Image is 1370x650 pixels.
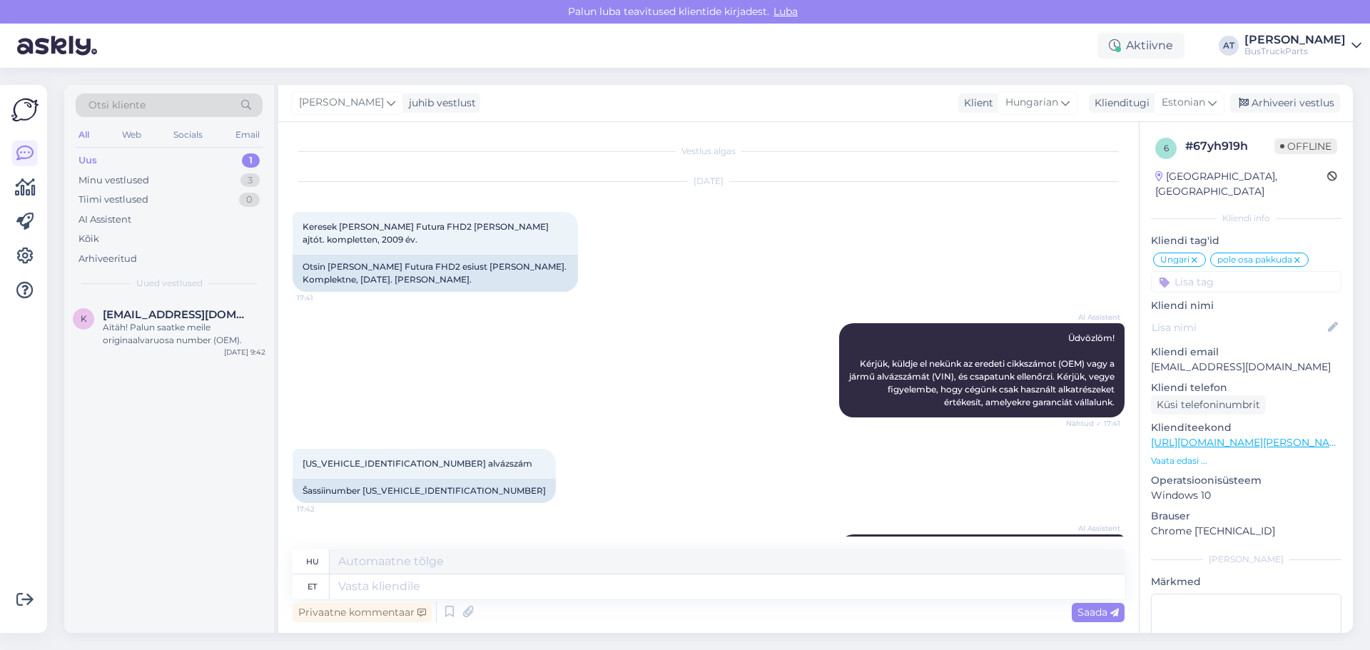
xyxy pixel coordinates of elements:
[293,145,1125,158] div: Vestlus algas
[308,574,317,599] div: et
[1155,169,1327,199] div: [GEOGRAPHIC_DATA], [GEOGRAPHIC_DATA]
[1077,606,1119,619] span: Saada
[1151,436,1348,449] a: [URL][DOMAIN_NAME][PERSON_NAME]
[1244,34,1361,57] a: [PERSON_NAME]BusTruckParts
[88,98,146,113] span: Otsi kliente
[233,126,263,144] div: Email
[769,5,802,18] span: Luba
[1230,93,1340,113] div: Arhiveeri vestlus
[136,277,203,290] span: Uued vestlused
[1151,271,1341,293] input: Lisa tag
[297,504,350,514] span: 17:42
[1067,523,1120,534] span: AI Assistent
[1151,298,1341,313] p: Kliendi nimi
[1151,455,1341,467] p: Vaata edasi ...
[1185,138,1274,155] div: # 67yh919h
[293,603,432,622] div: Privaatne kommentaar
[1152,320,1325,335] input: Lisa nimi
[11,96,39,123] img: Askly Logo
[303,458,532,469] span: [US_VEHICLE_IDENTIFICATION_NUMBER] alvázszám
[303,221,551,245] span: Keresek [PERSON_NAME] Futura FHD2 [PERSON_NAME] ajtót. kompletten, 2009 év.
[958,96,993,111] div: Klient
[103,308,251,321] span: kerttukreil@gmail.com
[306,549,319,574] div: hu
[81,313,87,324] span: k
[242,153,260,168] div: 1
[78,153,97,168] div: Uus
[293,255,578,292] div: Otsin [PERSON_NAME] Futura FHD2 esiust [PERSON_NAME]. Komplektne, [DATE]. [PERSON_NAME].
[1151,233,1341,248] p: Kliendi tag'id
[1160,255,1189,264] span: Ungari
[239,193,260,207] div: 0
[297,293,350,303] span: 17:41
[1217,255,1292,264] span: pole osa pakkuda
[1089,96,1150,111] div: Klienditugi
[1151,553,1341,566] div: [PERSON_NAME]
[1151,360,1341,375] p: [EMAIL_ADDRESS][DOMAIN_NAME]
[299,95,384,111] span: [PERSON_NAME]
[1219,36,1239,56] div: AT
[1151,420,1341,435] p: Klienditeekond
[78,232,99,246] div: Kõik
[78,193,148,207] div: Tiimi vestlused
[1151,488,1341,503] p: Windows 10
[78,213,131,227] div: AI Assistent
[1151,509,1341,524] p: Brauser
[119,126,144,144] div: Web
[403,96,476,111] div: juhib vestlust
[224,347,265,357] div: [DATE] 9:42
[240,173,260,188] div: 3
[1151,380,1341,395] p: Kliendi telefon
[1005,95,1058,111] span: Hungarian
[1097,33,1184,59] div: Aktiivne
[1151,345,1341,360] p: Kliendi email
[293,479,556,503] div: Šassiinumber [US_VEHICLE_IDENTIFICATION_NUMBER]
[1151,212,1341,225] div: Kliendi info
[76,126,92,144] div: All
[1244,46,1346,57] div: BusTruckParts
[293,175,1125,188] div: [DATE]
[1066,418,1120,429] span: Nähtud ✓ 17:41
[1162,95,1205,111] span: Estonian
[1151,395,1266,415] div: Küsi telefoninumbrit
[1151,574,1341,589] p: Märkmed
[1244,34,1346,46] div: [PERSON_NAME]
[1164,143,1169,153] span: 6
[1151,473,1341,488] p: Operatsioonisüsteem
[1274,138,1337,154] span: Offline
[1067,312,1120,323] span: AI Assistent
[78,252,137,266] div: Arhiveeritud
[1151,524,1341,539] p: Chrome [TECHNICAL_ID]
[171,126,205,144] div: Socials
[103,321,265,347] div: Aitäh! Palun saatke meile originaalvaruosa number (OEM).
[78,173,149,188] div: Minu vestlused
